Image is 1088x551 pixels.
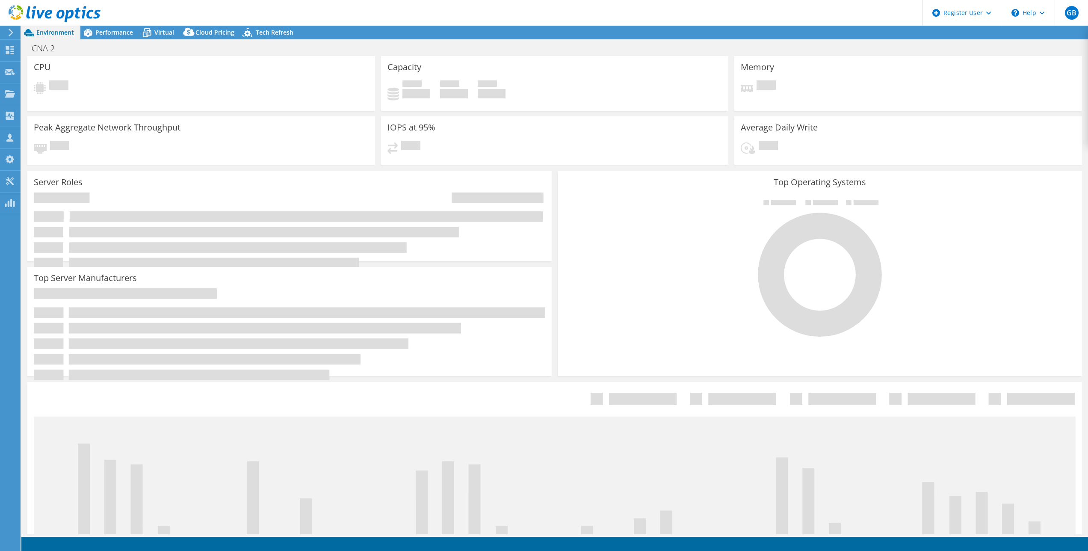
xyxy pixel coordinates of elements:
[401,141,420,152] span: Pending
[36,28,74,36] span: Environment
[402,89,430,98] h4: 0 GiB
[741,123,818,132] h3: Average Daily Write
[95,28,133,36] span: Performance
[34,178,83,187] h3: Server Roles
[402,80,422,89] span: Used
[478,89,506,98] h4: 0 GiB
[387,62,421,72] h3: Capacity
[34,62,51,72] h3: CPU
[440,80,459,89] span: Free
[154,28,174,36] span: Virtual
[440,89,468,98] h4: 0 GiB
[50,141,69,152] span: Pending
[34,123,180,132] h3: Peak Aggregate Network Throughput
[34,273,137,283] h3: Top Server Manufacturers
[256,28,293,36] span: Tech Refresh
[757,80,776,92] span: Pending
[49,80,68,92] span: Pending
[759,141,778,152] span: Pending
[564,178,1076,187] h3: Top Operating Systems
[1011,9,1019,17] svg: \n
[741,62,774,72] h3: Memory
[28,44,68,53] h1: CNA 2
[478,80,497,89] span: Total
[195,28,234,36] span: Cloud Pricing
[387,123,435,132] h3: IOPS at 95%
[1065,6,1079,20] span: GB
